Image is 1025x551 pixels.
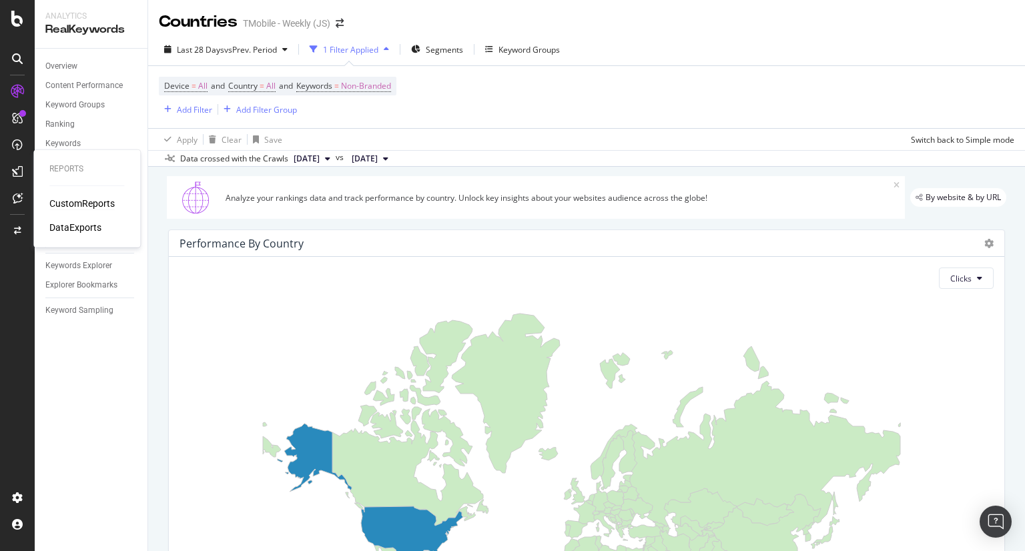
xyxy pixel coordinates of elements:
span: 2025 Oct. 10th [294,153,320,165]
span: Country [228,80,258,91]
button: Keyword Groups [480,39,565,60]
div: Open Intercom Messenger [980,506,1012,538]
button: Save [248,129,282,150]
div: Save [264,134,282,145]
div: Keywords [45,137,81,151]
button: Add Filter Group [218,101,297,117]
div: Add Filter Group [236,104,297,115]
span: By website & by URL [926,193,1001,201]
span: Clicks [950,273,972,284]
span: vs [336,151,346,163]
img: 1GusSBFZZAnHA7zLEg47bDqG2kt9RcmYEu+aKkSRu3AaxSDZ9X71ELQjEAcnUZcSIrNMcgw9IrD2IJjLV5mxQSv0LGqQkmPZE... [172,181,220,213]
div: Analyze your rankings data and track performance by country. Unlock key insights about your websi... [226,192,894,203]
div: Add Filter [177,104,212,115]
button: Last 28 DaysvsPrev. Period [159,39,293,60]
div: Performance by country [180,237,304,250]
span: Non-Branded [341,77,391,95]
span: 2025 Sep. 12th [352,153,378,165]
span: = [260,80,264,91]
div: Analytics [45,11,137,22]
div: 1 Filter Applied [323,44,378,55]
div: Apply [177,134,198,145]
div: RealKeywords [45,22,137,37]
div: legacy label [910,188,1006,207]
button: Segments [406,39,468,60]
a: Explorer Bookmarks [45,278,138,292]
span: = [192,80,196,91]
div: Content Performance [45,79,123,93]
span: All [266,77,276,95]
a: DataExports [49,221,101,234]
a: CustomReports [49,197,115,210]
div: Keyword Groups [498,44,560,55]
span: Last 28 Days [177,44,224,55]
span: and [279,80,293,91]
span: All [198,77,208,95]
button: [DATE] [288,151,336,167]
a: Keyword Groups [45,98,138,112]
a: Keywords [45,137,138,151]
div: Overview [45,59,77,73]
button: 1 Filter Applied [304,39,394,60]
div: Data crossed with the Crawls [180,153,288,165]
div: TMobile - Weekly (JS) [243,17,330,30]
span: vs Prev. Period [224,44,277,55]
div: Countries [159,11,238,33]
div: Switch back to Simple mode [911,134,1014,145]
div: Explorer Bookmarks [45,278,117,292]
span: Device [164,80,190,91]
button: Add Filter [159,101,212,117]
div: Ranking [45,117,75,131]
span: and [211,80,225,91]
a: Ranking [45,117,138,131]
a: Keywords Explorer [45,259,138,273]
button: Apply [159,129,198,150]
div: Keyword Sampling [45,304,113,318]
div: Keywords Explorer [45,259,112,273]
button: Switch back to Simple mode [906,129,1014,150]
a: Overview [45,59,138,73]
span: Keywords [296,80,332,91]
div: Reports [49,163,124,175]
a: Keyword Sampling [45,304,138,318]
div: arrow-right-arrow-left [336,19,344,28]
div: Clear [222,134,242,145]
div: Keyword Groups [45,98,105,112]
button: Clear [204,129,242,150]
a: Content Performance [45,79,138,93]
button: [DATE] [346,151,394,167]
span: Segments [426,44,463,55]
span: = [334,80,339,91]
button: Clicks [939,267,994,289]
